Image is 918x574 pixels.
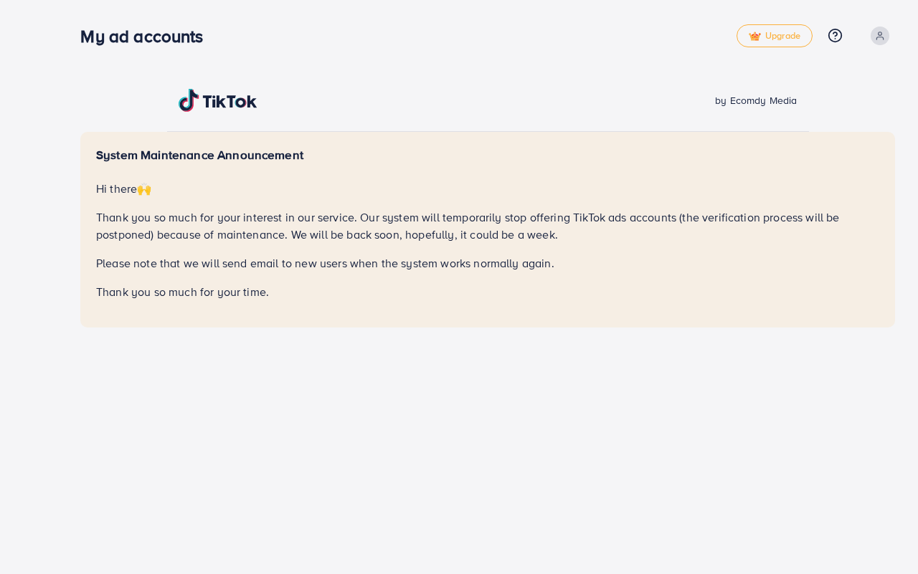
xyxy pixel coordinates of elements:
[749,31,800,42] span: Upgrade
[179,89,257,112] img: TikTok
[715,93,797,107] span: by Ecomdy Media
[737,24,813,47] a: tickUpgrade
[80,26,214,47] h3: My ad accounts
[96,254,879,272] p: Please note that we will send email to new users when the system works normally again.
[749,32,761,42] img: tick
[96,209,879,243] p: Thank you so much for your interest in our service. Our system will temporarily stop offering Tik...
[137,181,151,196] span: 🙌
[96,283,879,300] p: Thank you so much for your time.
[96,148,879,163] h5: System Maintenance Announcement
[96,180,879,197] p: Hi there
